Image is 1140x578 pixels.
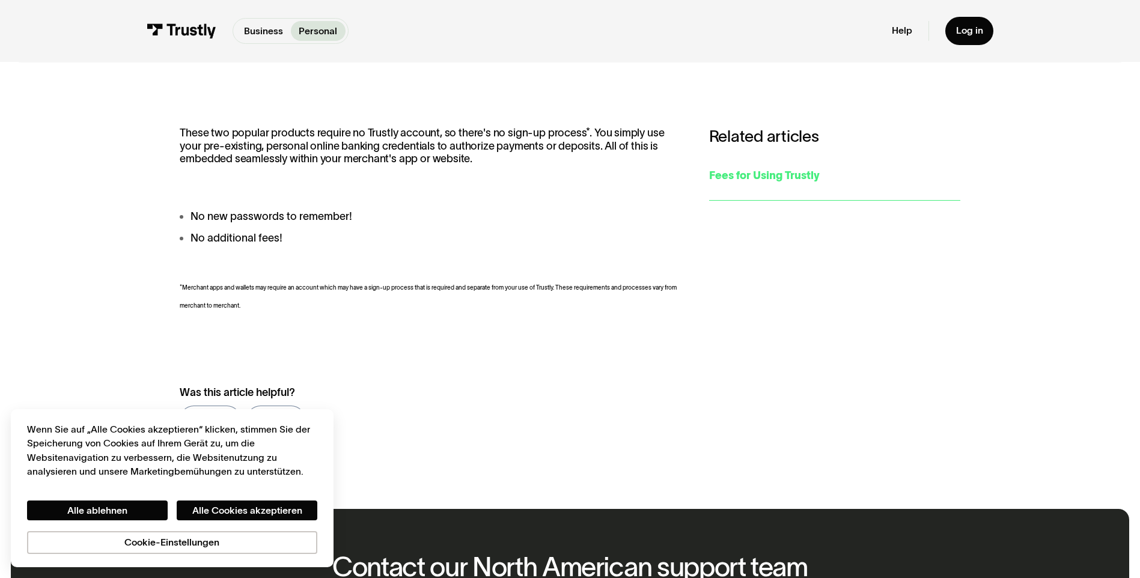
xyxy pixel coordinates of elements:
[299,24,337,38] p: Personal
[27,500,168,521] button: Alle ablehnen
[956,25,983,37] div: Log in
[236,21,291,40] a: Business
[291,21,346,40] a: Personal
[27,422,317,554] div: Datenschutz
[180,230,682,246] li: No additional fees!
[246,406,305,434] a: No
[945,17,994,45] a: Log in
[177,500,317,521] button: Alle Cookies akzeptieren
[709,151,960,201] a: Fees for Using Trustly
[11,409,334,568] div: Cookie banner
[180,406,241,434] a: Yes
[244,24,283,38] p: Business
[180,284,677,309] span: *Merchant apps and wallets may require an account which may have a sign-up process that is requir...
[709,168,960,184] div: Fees for Using Trustly
[180,385,653,401] div: Was this article helpful?
[180,127,682,165] p: These two popular products require no Trustly account, so there's no sign-up process*. You simply...
[147,23,216,38] img: Trustly Logo
[892,25,912,37] a: Help
[709,127,960,146] h3: Related articles
[27,531,317,554] button: Cookie-Einstellungen
[27,422,317,479] div: Wenn Sie auf „Alle Cookies akzeptieren“ klicken, stimmen Sie der Speicherung von Cookies auf Ihre...
[180,208,682,225] li: No new passwords to remember!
